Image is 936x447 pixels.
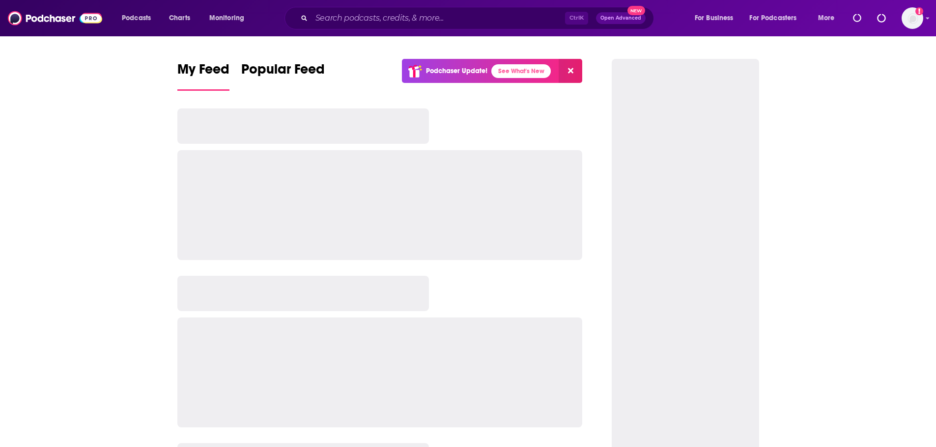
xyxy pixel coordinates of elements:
a: See What's New [491,64,551,78]
span: My Feed [177,61,229,83]
div: Search podcasts, credits, & more... [294,7,663,29]
button: Open AdvancedNew [596,12,646,24]
span: Charts [169,11,190,25]
p: Podchaser Update! [426,67,487,75]
button: open menu [688,10,746,26]
button: Show profile menu [902,7,923,29]
input: Search podcasts, credits, & more... [312,10,565,26]
span: New [627,6,645,15]
button: open menu [202,10,257,26]
span: Logged in as dresnic [902,7,923,29]
span: For Business [695,11,734,25]
span: Open Advanced [600,16,641,21]
svg: Email not verified [915,7,923,15]
span: Podcasts [122,11,151,25]
span: Monitoring [209,11,244,25]
button: open menu [743,10,811,26]
a: Charts [163,10,196,26]
img: User Profile [902,7,923,29]
span: Popular Feed [241,61,325,83]
button: open menu [115,10,164,26]
button: open menu [811,10,847,26]
span: For Podcasters [749,11,796,25]
span: More [818,11,835,25]
span: Ctrl K [565,12,588,25]
a: My Feed [177,61,229,91]
a: Popular Feed [241,61,325,91]
img: Podchaser - Follow, Share and Rate Podcasts [8,9,102,27]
